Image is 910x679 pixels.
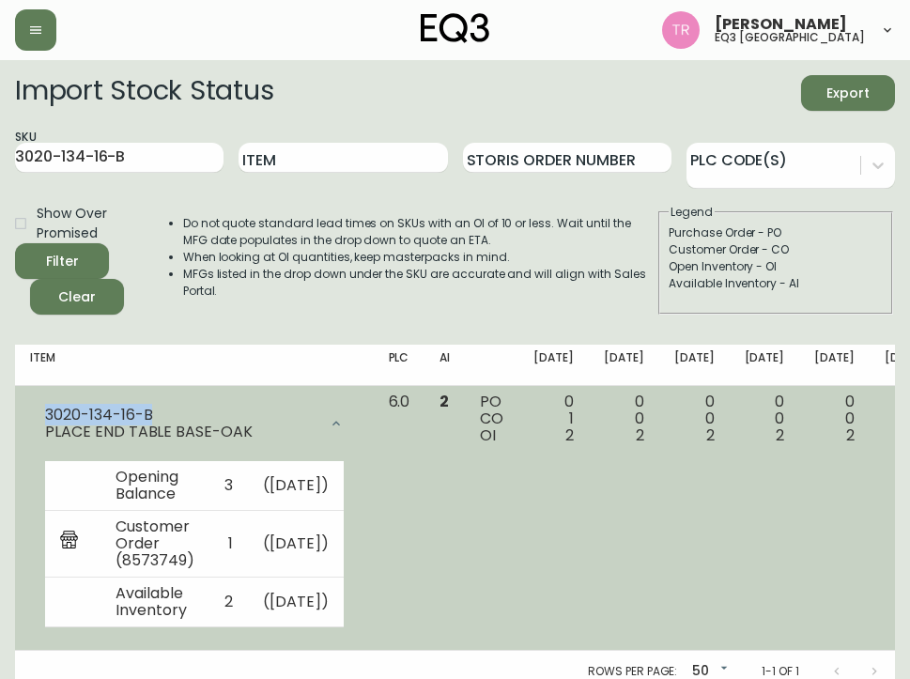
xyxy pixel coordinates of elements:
th: Item [15,345,374,386]
span: 2 [636,424,644,446]
th: [DATE] [730,345,800,386]
img: 214b9049a7c64896e5c13e8f38ff7a87 [662,11,700,49]
td: ( [DATE] ) [248,461,344,511]
button: Export [801,75,895,111]
td: Opening Balance [100,461,209,511]
span: 2 [706,424,715,446]
img: retail_report.svg [60,531,78,553]
div: PLACE END TABLE BASE-OAK [45,424,317,440]
td: 2 [209,578,248,627]
div: 0 0 [745,394,785,444]
td: Available Inventory [100,578,209,627]
div: 0 0 [674,394,715,444]
div: Purchase Order - PO [669,224,883,241]
span: OI [480,424,496,446]
li: MFGs listed in the drop down under the SKU are accurate and will align with Sales Portal. [183,266,656,300]
legend: Legend [669,204,715,221]
th: AI [424,345,465,386]
th: [DATE] [659,345,730,386]
div: Customer Order - CO [669,241,883,258]
div: PO CO [480,394,503,444]
span: Show Over Promised [37,204,131,243]
span: 2 [440,391,449,412]
td: ( [DATE] ) [248,578,344,627]
span: 2 [565,424,574,446]
span: 2 [776,424,784,446]
span: [PERSON_NAME] [715,17,847,32]
td: 3 [209,461,248,511]
td: 1 [209,511,248,578]
span: Export [816,82,880,105]
th: PLC [374,345,425,386]
div: 0 0 [814,394,855,444]
td: ( [DATE] ) [248,511,344,578]
span: Clear [45,285,109,309]
div: 3020-134-16-BPLACE END TABLE BASE-OAK [30,394,359,454]
div: 3020-134-16-B [45,407,317,424]
button: Clear [30,279,124,315]
div: Available Inventory - AI [669,275,883,292]
th: [DATE] [799,345,870,386]
img: logo [421,13,490,43]
th: [DATE] [589,345,659,386]
li: Do not quote standard lead times on SKUs with an OI of 10 or less. Wait until the MFG date popula... [183,215,656,249]
h2: Import Stock Status [15,75,273,111]
div: 0 0 [604,394,644,444]
div: Open Inventory - OI [669,258,883,275]
div: 0 1 [533,394,574,444]
th: [DATE] [518,345,589,386]
span: 2 [846,424,855,446]
h5: eq3 [GEOGRAPHIC_DATA] [715,32,865,43]
td: 6.0 [374,386,425,651]
td: Customer Order (8573749) [100,511,209,578]
li: When looking at OI quantities, keep masterpacks in mind. [183,249,656,266]
button: Filter [15,243,109,279]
